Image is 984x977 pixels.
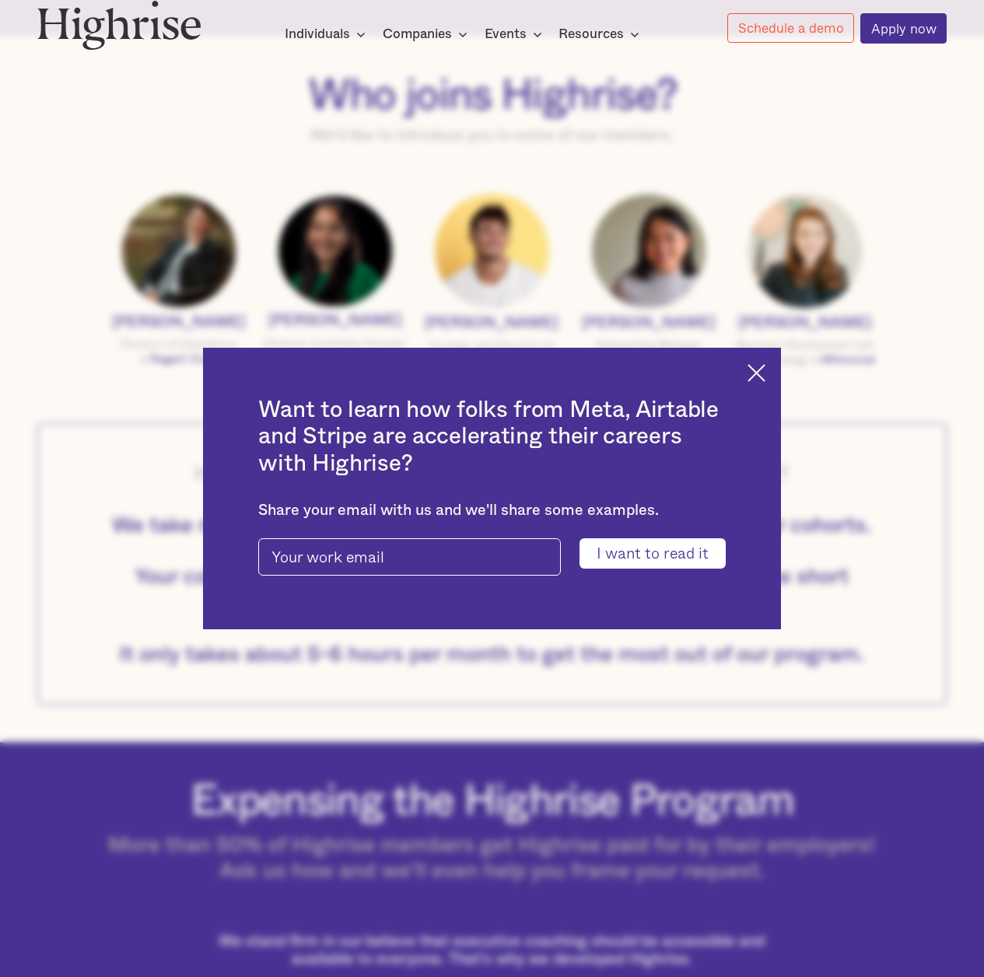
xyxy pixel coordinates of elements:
[383,25,452,44] div: Companies
[748,364,765,382] img: Cross icon
[383,25,472,44] div: Companies
[860,13,947,44] a: Apply now
[559,25,624,44] div: Resources
[485,25,547,44] div: Events
[258,397,725,477] h2: Want to learn how folks from Meta, Airtable and Stripe are accelerating their careers with Highrise?
[559,25,644,44] div: Resources
[485,25,527,44] div: Events
[580,538,725,569] input: I want to read it
[727,13,854,44] a: Schedule a demo
[258,502,725,520] div: Share your email with us and we'll share some examples.
[285,25,350,44] div: Individuals
[285,25,370,44] div: Individuals
[258,538,560,576] input: Your work email
[258,538,725,569] form: pop-up-modal-form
